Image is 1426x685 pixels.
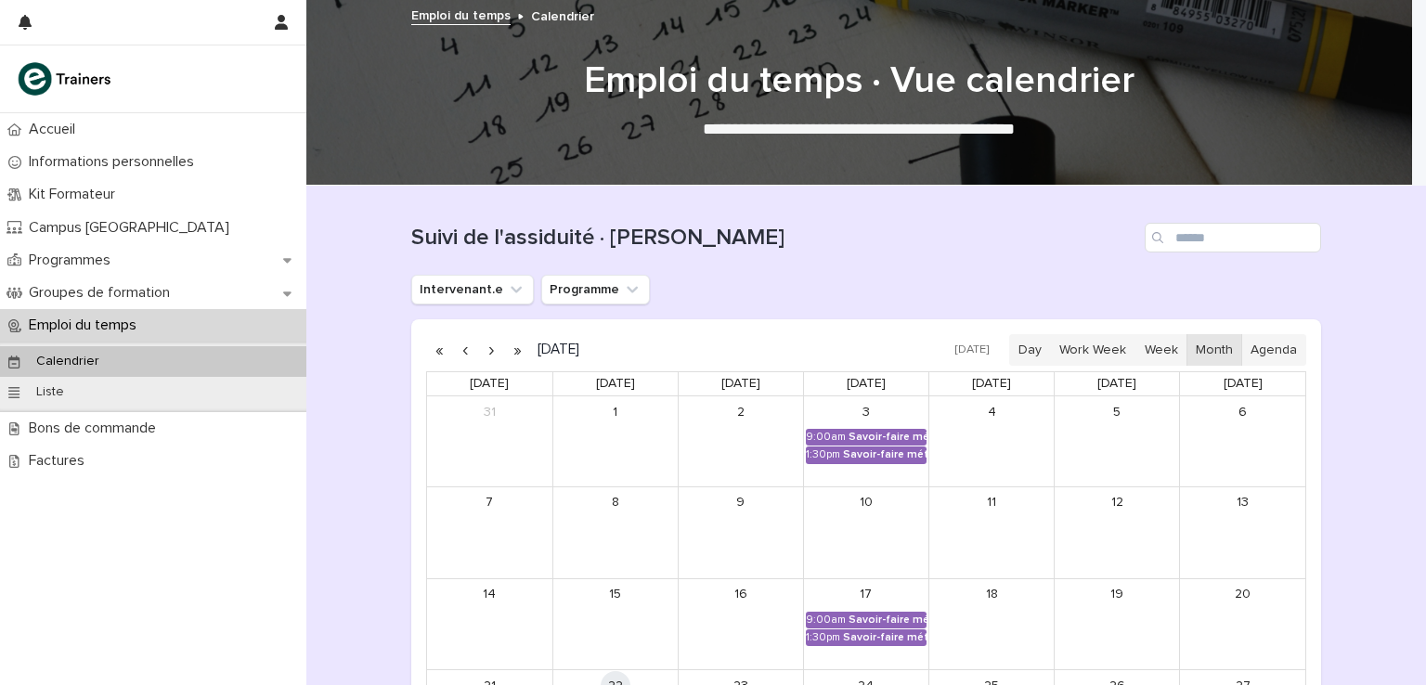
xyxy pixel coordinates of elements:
[21,384,79,400] p: Liste
[851,580,881,610] a: September 17, 2025
[404,58,1314,103] h1: Emploi du temps · Vue calendrier
[1228,397,1258,427] a: September 6, 2025
[803,578,928,670] td: September 17, 2025
[21,219,244,237] p: Campus [GEOGRAPHIC_DATA]
[1094,372,1140,395] a: Friday
[504,335,530,365] button: Next year
[452,335,478,365] button: Previous month
[601,488,630,518] a: September 8, 2025
[21,186,130,203] p: Kit Formateur
[1228,488,1258,518] a: September 13, 2025
[592,372,639,395] a: Monday
[21,153,209,171] p: Informations personnelles
[726,488,756,518] a: September 9, 2025
[726,397,756,427] a: September 2, 2025
[929,396,1055,486] td: September 4, 2025
[21,121,90,138] p: Accueil
[929,578,1055,670] td: September 18, 2025
[21,317,151,334] p: Emploi du temps
[541,275,650,304] button: Programme
[1102,580,1132,610] a: September 19, 2025
[968,372,1015,395] a: Thursday
[411,4,511,25] a: Emploi du temps
[21,420,171,437] p: Bons de commande
[21,452,99,470] p: Factures
[530,342,579,356] h2: [DATE]
[843,631,927,644] div: Savoir-faire métier - Réalisation et présentation orale d’un projet de data visualisation
[427,578,552,670] td: September 14, 2025
[427,486,552,578] td: September 7, 2025
[474,397,504,427] a: August 31, 2025
[21,354,114,369] p: Calendrier
[1220,372,1266,395] a: Saturday
[21,252,125,269] p: Programmes
[1228,580,1258,610] a: September 20, 2025
[1134,334,1186,366] button: Week
[678,486,803,578] td: September 9, 2025
[849,614,927,627] div: Savoir-faire métier - Réalisation et présentation orale d’un projet de data visualisation
[1102,397,1132,427] a: September 5, 2025
[843,448,927,461] div: Savoir-faire métier - Conception, analyse et présentation d’un projet libre de data visualisation
[1055,578,1180,670] td: September 19, 2025
[851,488,881,518] a: September 10, 2025
[806,631,840,644] div: 1:30pm
[21,284,185,302] p: Groupes de formation
[843,372,889,395] a: Wednesday
[427,396,552,486] td: August 31, 2025
[1145,223,1321,252] input: Search
[718,372,764,395] a: Tuesday
[1050,334,1135,366] button: Work Week
[466,372,512,395] a: Sunday
[1055,396,1180,486] td: September 5, 2025
[552,578,678,670] td: September 15, 2025
[977,580,1006,610] a: September 18, 2025
[946,337,998,364] button: [DATE]
[1009,334,1051,366] button: Day
[806,431,846,444] div: 9:00am
[552,486,678,578] td: September 8, 2025
[977,488,1006,518] a: September 11, 2025
[1241,334,1306,366] button: Agenda
[15,60,117,97] img: K0CqGN7SDeD6s4JG8KQk
[1180,396,1305,486] td: September 6, 2025
[552,396,678,486] td: September 1, 2025
[1180,578,1305,670] td: September 20, 2025
[1186,334,1242,366] button: Month
[1055,486,1180,578] td: September 12, 2025
[803,486,928,578] td: September 10, 2025
[726,580,756,610] a: September 16, 2025
[531,5,594,25] p: Calendrier
[474,580,504,610] a: September 14, 2025
[478,335,504,365] button: Next month
[977,397,1006,427] a: September 4, 2025
[411,225,1137,252] h1: Suivi de l'assiduité · [PERSON_NAME]
[601,397,630,427] a: September 1, 2025
[474,488,504,518] a: September 7, 2025
[806,448,840,461] div: 1:30pm
[601,580,630,610] a: September 15, 2025
[929,486,1055,578] td: September 11, 2025
[678,396,803,486] td: September 2, 2025
[1102,488,1132,518] a: September 12, 2025
[426,335,452,365] button: Previous year
[803,396,928,486] td: September 3, 2025
[851,397,881,427] a: September 3, 2025
[411,275,534,304] button: Intervenant.e
[678,578,803,670] td: September 16, 2025
[806,614,846,627] div: 9:00am
[849,431,927,444] div: Savoir-faire métier - Conception, analyse et présentation d’un projet libre de data visualisation
[1180,486,1305,578] td: September 13, 2025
